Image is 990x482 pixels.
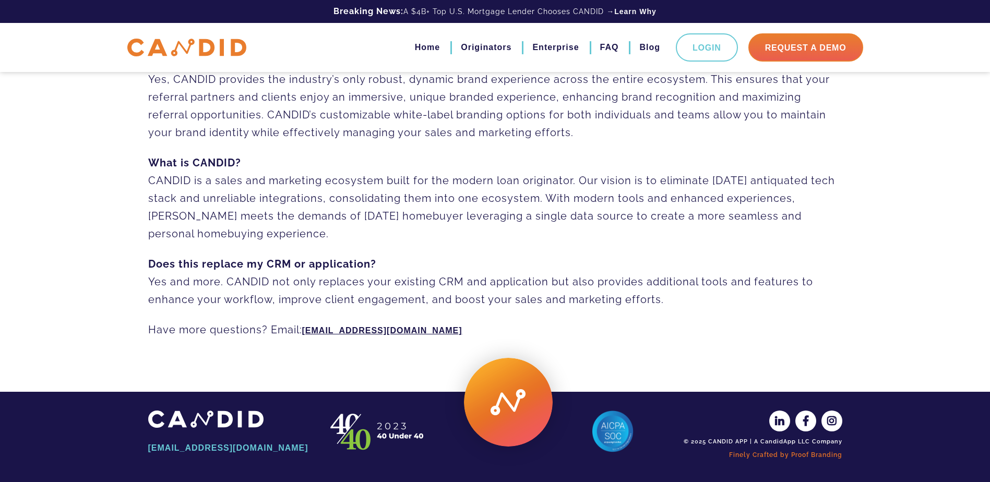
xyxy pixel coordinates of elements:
[148,258,376,270] strong: Does this replace my CRM or application?
[127,39,246,57] img: CANDID APP
[681,446,842,464] a: Finely Crafted by Proof Branding
[639,39,660,56] a: Blog
[302,326,462,335] a: [EMAIL_ADDRESS][DOMAIN_NAME]
[600,39,619,56] a: FAQ
[148,154,842,243] p: CANDID is a sales and marketing ecosystem built for the modern loan originator. Our vision is to ...
[614,6,657,17] a: Learn Why
[415,39,440,56] a: Home
[148,53,842,141] p: Yes, CANDID provides the industry’s only robust, dynamic brand experience across the entire ecosy...
[532,39,579,56] a: Enterprise
[461,39,511,56] a: Originators
[326,411,430,452] img: CANDID APP
[148,321,842,340] p: Have more questions? Email:
[148,255,842,308] p: Yes and more. CANDID not only replaces your existing CRM and application but also provides additi...
[748,33,863,62] a: Request A Demo
[333,6,403,16] b: Breaking News:
[148,156,241,169] strong: What is CANDID?
[148,411,264,428] img: CANDID APP
[681,438,842,446] div: © 2025 CANDID APP | A CandidApp LLC Company
[148,439,310,457] a: [EMAIL_ADDRESS][DOMAIN_NAME]
[592,411,634,452] img: AICPA SOC 2
[676,33,738,62] a: Login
